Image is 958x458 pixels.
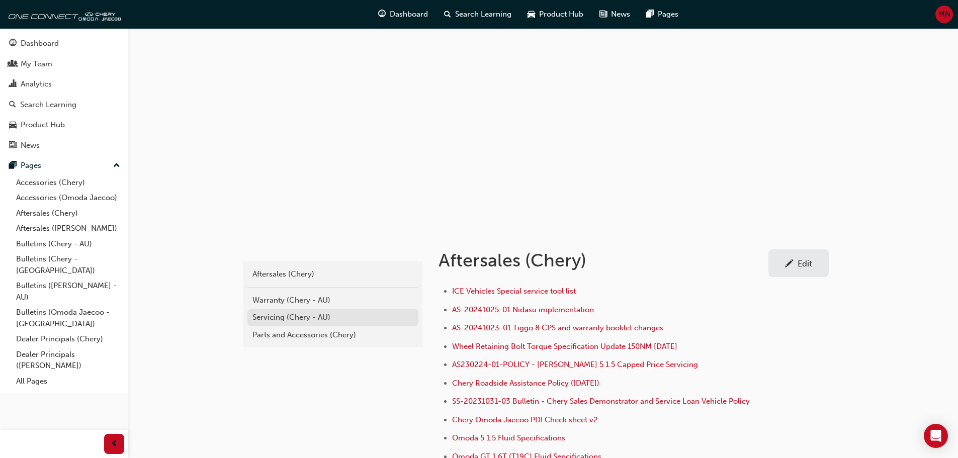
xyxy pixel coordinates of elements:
[113,159,120,172] span: up-icon
[20,99,76,111] div: Search Learning
[519,4,591,25] a: car-iconProduct Hub
[452,379,599,388] a: Chery Roadside Assistance Policy ([DATE])
[638,4,686,25] a: pages-iconPages
[9,141,17,150] span: news-icon
[4,32,124,156] button: DashboardMy TeamAnalyticsSearch LearningProduct HubNews
[4,55,124,73] a: My Team
[444,8,451,21] span: search-icon
[12,221,124,236] a: Aftersales ([PERSON_NAME])
[452,287,576,296] a: ICE Vehicles Special service tool list
[252,312,413,323] div: Servicing (Chery - AU)
[21,38,59,49] div: Dashboard
[9,60,17,69] span: people-icon
[252,329,413,341] div: Parts and Accessories (Chery)
[439,249,768,271] h1: Aftersales (Chery)
[12,331,124,347] a: Dealer Principals (Chery)
[4,75,124,94] a: Analytics
[539,9,583,20] span: Product Hub
[452,305,594,314] a: AS-20241025-01 Nidasu implementation
[247,265,418,283] a: Aftersales (Chery)
[21,58,52,70] div: My Team
[452,342,677,351] a: Wheel Retaining Bolt Torque Specification Update 150NM [DATE]
[528,8,535,21] span: car-icon
[247,292,418,309] a: Warranty (Chery - AU)
[12,374,124,389] a: All Pages
[21,140,40,151] div: News
[452,433,565,442] a: Omoda 5 1.5 Fluid Specifications
[9,161,17,170] span: pages-icon
[452,415,598,424] a: Chery Omoda Jaecoo PDI Check sheet v2
[12,251,124,278] a: Bulletins (Chery - [GEOGRAPHIC_DATA])
[370,4,436,25] a: guage-iconDashboard
[5,4,121,24] img: oneconnect
[9,101,16,110] span: search-icon
[4,156,124,175] button: Pages
[646,8,654,21] span: pages-icon
[21,78,52,90] div: Analytics
[9,80,17,89] span: chart-icon
[924,424,948,448] div: Open Intercom Messenger
[452,397,750,406] a: SS-20231031-03 Bulletin - Chery Sales Demonstrator and Service Loan Vehicle Policy
[4,136,124,155] a: News
[252,268,413,280] div: Aftersales (Chery)
[452,323,663,332] a: AS-20241023-01 Tiggo 8 CPS and warranty booklet changes
[599,8,607,21] span: news-icon
[4,96,124,114] a: Search Learning
[4,34,124,53] a: Dashboard
[452,360,698,369] a: AS230224-01-POLICY - [PERSON_NAME] 5 1.5 Capped Price Servicing
[935,6,953,23] button: MN
[12,236,124,252] a: Bulletins (Chery - AU)
[378,8,386,21] span: guage-icon
[12,190,124,206] a: Accessories (Omoda Jaecoo)
[12,347,124,374] a: Dealer Principals ([PERSON_NAME])
[455,9,511,20] span: Search Learning
[9,39,17,48] span: guage-icon
[9,121,17,130] span: car-icon
[12,206,124,221] a: Aftersales (Chery)
[436,4,519,25] a: search-iconSearch Learning
[247,326,418,344] a: Parts and Accessories (Chery)
[611,9,630,20] span: News
[798,258,812,268] div: Edit
[111,438,118,450] span: prev-icon
[21,119,65,131] div: Product Hub
[591,4,638,25] a: news-iconNews
[12,305,124,331] a: Bulletins (Omoda Jaecoo - [GEOGRAPHIC_DATA])
[252,295,413,306] div: Warranty (Chery - AU)
[785,259,794,269] span: pencil-icon
[390,9,428,20] span: Dashboard
[938,9,950,20] span: MN
[4,116,124,134] a: Product Hub
[12,175,124,191] a: Accessories (Chery)
[21,160,41,171] div: Pages
[658,9,678,20] span: Pages
[12,278,124,305] a: Bulletins ([PERSON_NAME] - AU)
[247,309,418,326] a: Servicing (Chery - AU)
[768,249,829,277] a: Edit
